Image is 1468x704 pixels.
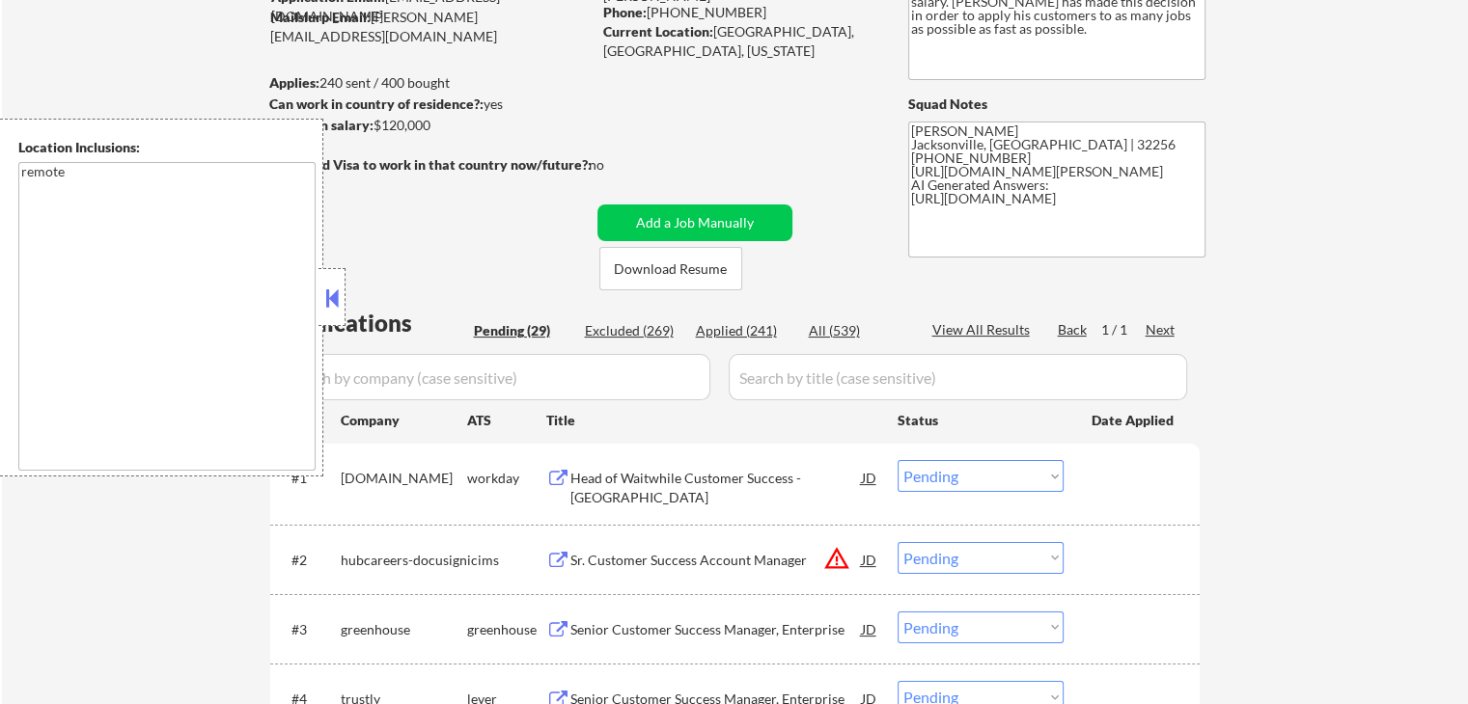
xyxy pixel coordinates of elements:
input: Search by company (case sensitive) [276,354,710,400]
div: Senior Customer Success Manager, Enterprise [570,620,862,639]
div: Company [341,411,467,430]
strong: Minimum salary: [269,117,374,133]
div: $120,000 [269,116,591,135]
div: Back [1058,320,1089,339]
strong: Can work in country of residence?: [269,95,484,112]
div: ATS [467,411,546,430]
div: Pending (29) [474,321,570,340]
div: workday [467,469,546,488]
div: Next [1146,320,1177,339]
div: Applied (241) [696,321,792,340]
div: yes [269,95,585,114]
div: [GEOGRAPHIC_DATA], [GEOGRAPHIC_DATA], [US_STATE] [603,22,876,60]
strong: Mailslurp Email: [270,9,371,25]
div: View All Results [932,320,1036,339]
strong: Applies: [269,74,319,91]
div: [PERSON_NAME][EMAIL_ADDRESS][DOMAIN_NAME] [270,8,591,45]
strong: Current Location: [603,23,713,40]
div: JD [860,542,879,577]
div: Head of Waitwhile Customer Success - [GEOGRAPHIC_DATA] [570,469,862,506]
div: Status [898,402,1064,437]
button: Download Resume [599,247,742,290]
div: no [589,155,644,175]
button: warning_amber [823,545,850,572]
div: Location Inclusions: [18,138,316,157]
div: greenhouse [467,620,546,639]
div: greenhouse [341,620,467,639]
div: JD [860,611,879,646]
div: hubcareers-docusign [341,551,467,570]
div: Squad Notes [908,95,1205,114]
div: icims [467,551,546,570]
strong: Phone: [603,4,647,20]
div: [DOMAIN_NAME] [341,469,467,488]
div: #3 [291,620,325,639]
input: Search by title (case sensitive) [729,354,1187,400]
div: 1 / 1 [1101,320,1146,339]
strong: Will need Visa to work in that country now/future?: [270,156,592,173]
div: Date Applied [1092,411,1177,430]
div: Applications [276,311,467,335]
div: Title [546,411,879,430]
div: All (539) [809,321,905,340]
button: Add a Job Manually [597,204,792,241]
div: #2 [291,551,325,570]
div: JD [860,460,879,495]
div: Excluded (269) [585,321,681,340]
div: #1 [291,469,325,488]
div: Sr. Customer Success Account Manager [570,551,862,570]
div: [PHONE_NUMBER] [603,3,876,22]
div: 240 sent / 400 bought [269,73,591,93]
